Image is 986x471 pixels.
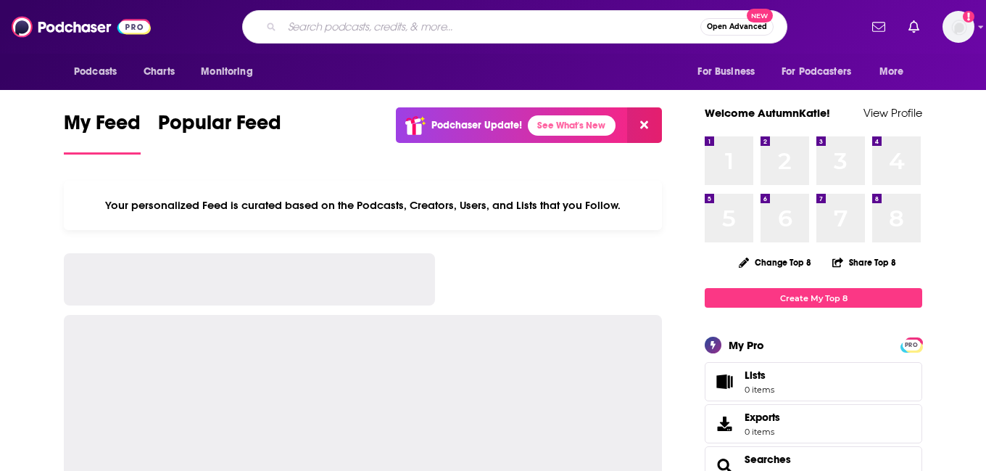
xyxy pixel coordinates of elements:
span: Exports [745,411,780,424]
span: Lists [745,369,766,382]
p: Podchaser Update! [431,119,522,131]
img: Podchaser - Follow, Share and Rate Podcasts [12,13,151,41]
span: Lists [745,369,774,382]
button: Show profile menu [942,11,974,43]
a: See What's New [528,115,616,136]
button: open menu [687,58,773,86]
span: Open Advanced [707,23,767,30]
a: My Feed [64,110,141,155]
div: Search podcasts, credits, & more... [242,10,787,44]
span: Lists [710,372,739,392]
svg: Add a profile image [963,11,974,22]
div: My Pro [729,338,764,352]
span: Exports [710,414,739,434]
div: Your personalized Feed is curated based on the Podcasts, Creators, Users, and Lists that you Follow. [64,181,662,230]
a: Show notifications dropdown [903,15,925,39]
a: Welcome AutumnKatie! [705,106,830,120]
a: Popular Feed [158,110,281,155]
a: Searches [745,453,791,466]
button: open menu [191,58,271,86]
span: Monitoring [201,62,252,82]
span: For Podcasters [782,62,851,82]
img: User Profile [942,11,974,43]
a: Lists [705,362,922,401]
a: Create My Top 8 [705,288,922,308]
span: 0 items [745,427,780,437]
button: Share Top 8 [832,248,897,277]
a: PRO [903,339,920,350]
a: View Profile [863,106,922,120]
input: Search podcasts, credits, & more... [282,15,700,38]
span: New [747,9,773,22]
button: Change Top 8 [730,253,820,271]
button: open menu [772,58,872,86]
span: Charts [144,62,175,82]
span: For Business [697,62,755,82]
span: Podcasts [74,62,117,82]
button: open menu [869,58,922,86]
button: open menu [64,58,136,86]
span: Logged in as AutumnKatie [942,11,974,43]
a: Exports [705,404,922,443]
a: Show notifications dropdown [866,15,891,39]
span: Popular Feed [158,110,281,144]
a: Charts [134,58,183,86]
span: More [879,62,904,82]
span: 0 items [745,385,774,395]
span: My Feed [64,110,141,144]
button: Open AdvancedNew [700,18,774,36]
